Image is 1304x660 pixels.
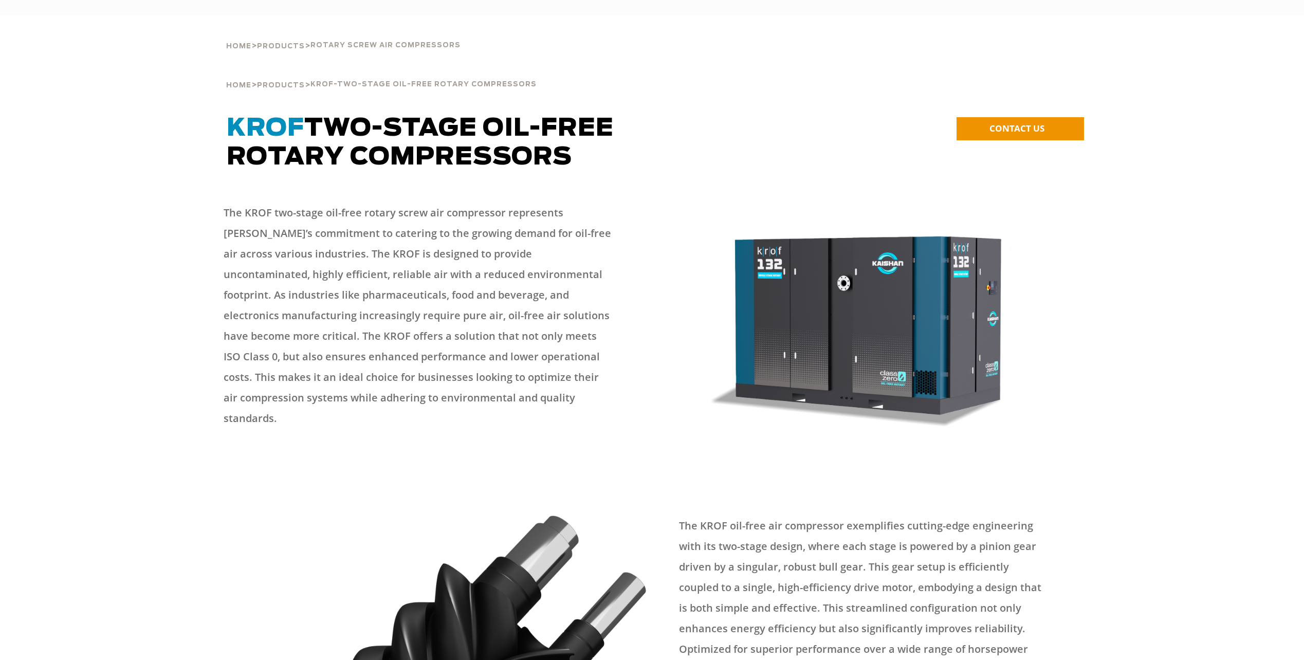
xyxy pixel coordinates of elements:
[957,117,1084,140] a: CONTACT US
[226,15,461,54] div: > >
[310,42,461,49] span: Rotary Screw Air Compressors
[989,122,1044,134] span: CONTACT US
[257,82,305,89] span: Products
[226,80,251,89] a: Home
[226,41,251,50] a: Home
[310,81,537,88] span: KROF-TWO-STAGE OIL-FREE ROTARY COMPRESSORS
[226,82,251,89] span: Home
[257,41,305,50] a: Products
[224,203,611,429] p: The KROF two-stage oil-free rotary screw air compressor represents [PERSON_NAME]’s commitment to ...
[658,208,1078,444] img: krof132
[226,54,1078,94] div: > >
[257,43,305,50] span: Products
[227,116,614,170] span: TWO-STAGE OIL-FREE ROTARY COMPRESSORS
[226,43,251,50] span: Home
[257,80,305,89] a: Products
[227,116,304,141] span: KROF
